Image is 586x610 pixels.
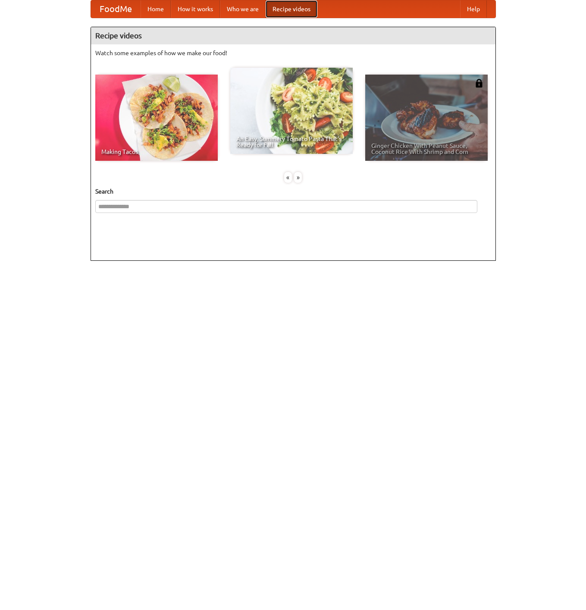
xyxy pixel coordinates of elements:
a: Recipe videos [266,0,317,18]
a: Making Tacos [95,75,218,161]
p: Watch some examples of how we make our food! [95,49,491,57]
h5: Search [95,187,491,196]
span: Making Tacos [101,149,212,155]
a: An Easy, Summery Tomato Pasta That's Ready for Fall [230,68,353,154]
span: An Easy, Summery Tomato Pasta That's Ready for Fall [236,136,347,148]
a: How it works [171,0,220,18]
div: « [284,172,292,183]
a: Who we are [220,0,266,18]
img: 483408.png [475,79,483,88]
a: Help [460,0,487,18]
a: Home [141,0,171,18]
div: » [294,172,302,183]
a: FoodMe [91,0,141,18]
h4: Recipe videos [91,27,495,44]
